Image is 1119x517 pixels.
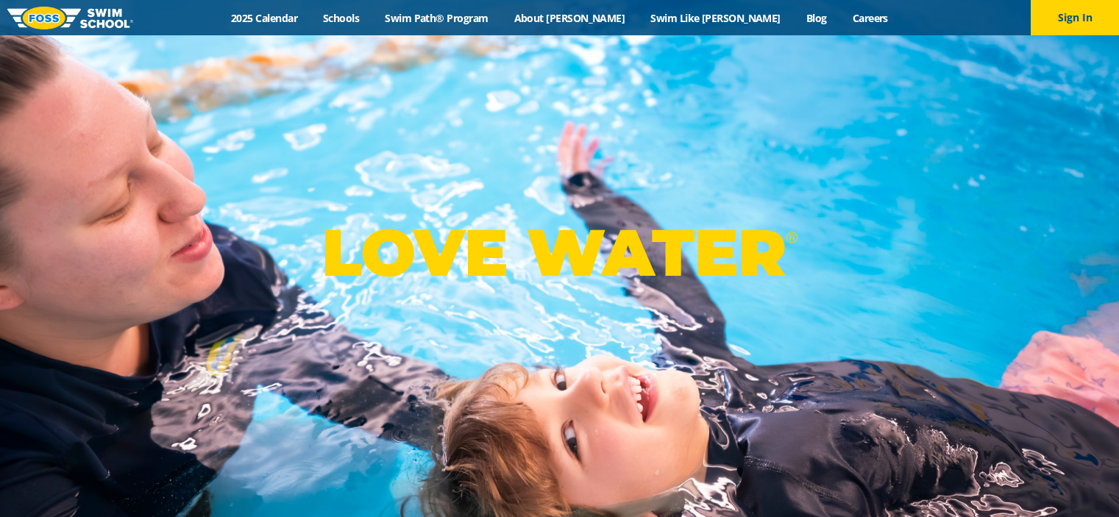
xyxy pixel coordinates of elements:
[7,7,133,29] img: FOSS Swim School Logo
[793,11,839,25] a: Blog
[786,228,797,246] sup: ®
[322,213,797,292] p: LOVE WATER
[501,11,638,25] a: About [PERSON_NAME]
[638,11,794,25] a: Swim Like [PERSON_NAME]
[219,11,310,25] a: 2025 Calendar
[310,11,372,25] a: Schools
[372,11,501,25] a: Swim Path® Program
[839,11,900,25] a: Careers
